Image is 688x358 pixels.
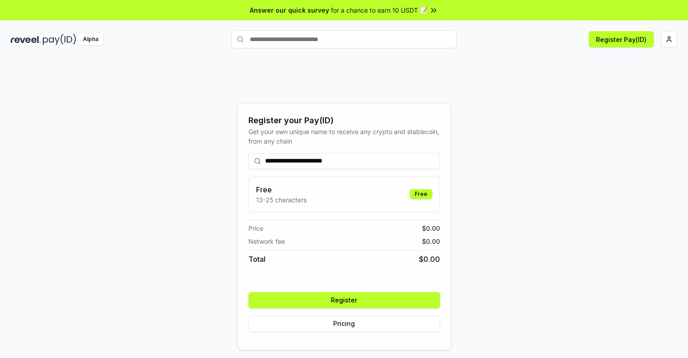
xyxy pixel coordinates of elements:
[256,195,307,205] p: 13-25 characters
[250,5,329,15] span: Answer our quick survey
[589,31,654,47] button: Register Pay(ID)
[248,223,263,233] span: Price
[422,223,440,233] span: $ 0.00
[43,34,76,45] img: pay_id
[419,254,440,265] span: $ 0.00
[256,184,307,195] h3: Free
[248,114,440,127] div: Register your Pay(ID)
[11,34,41,45] img: reveel_dark
[78,34,103,45] div: Alpha
[331,5,427,15] span: for a chance to earn 10 USDT 📝
[248,254,266,265] span: Total
[422,237,440,246] span: $ 0.00
[248,127,440,146] div: Get your own unique name to receive any crypto and stablecoin, from any chain
[248,316,440,332] button: Pricing
[248,237,285,246] span: Network fee
[410,189,432,199] div: Free
[248,292,440,308] button: Register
